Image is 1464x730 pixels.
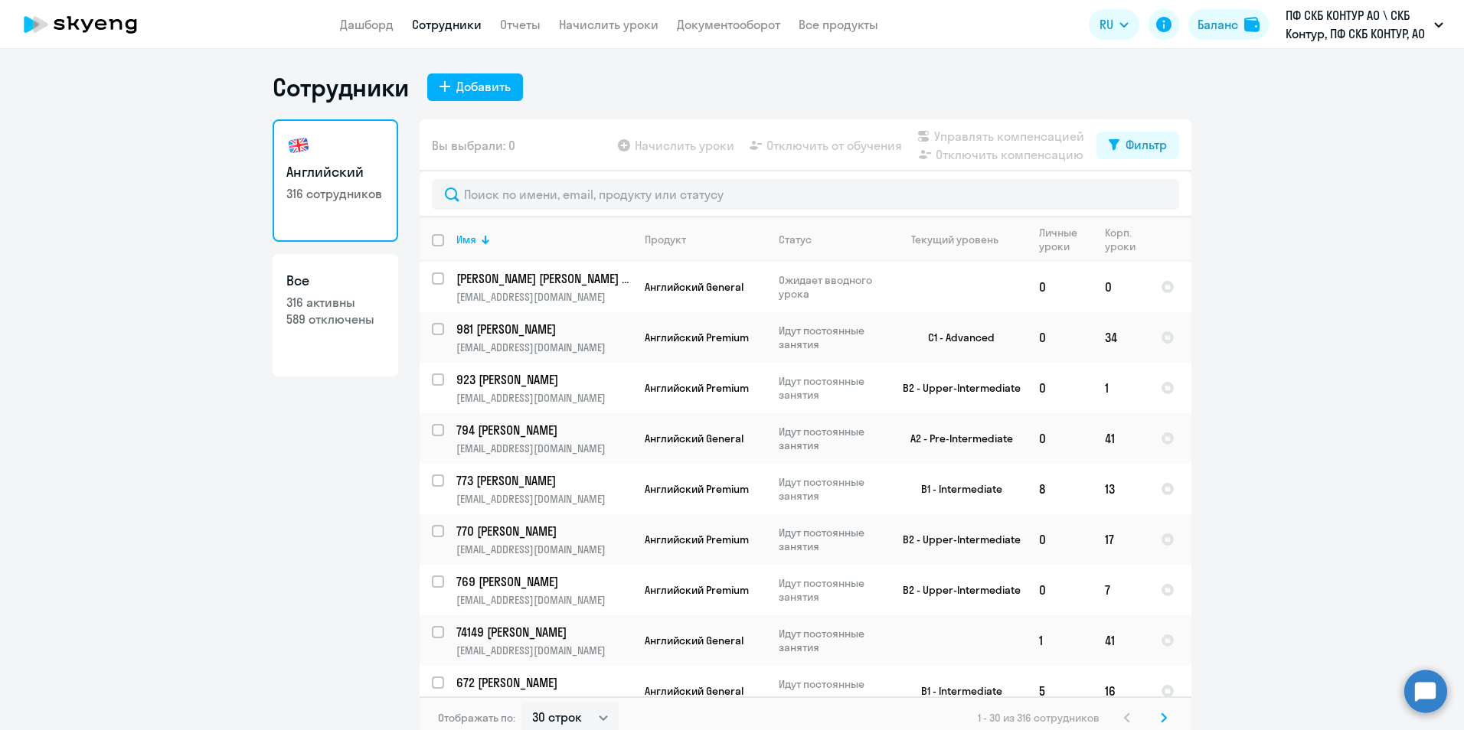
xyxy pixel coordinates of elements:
[456,492,632,506] p: [EMAIL_ADDRESS][DOMAIN_NAME]
[273,254,398,376] a: Все316 активны589 отключены
[779,526,884,553] p: Идут постоянные занятия
[456,472,629,489] p: 773 [PERSON_NAME]
[1027,363,1093,413] td: 0
[456,573,629,590] p: 769 [PERSON_NAME]
[1096,132,1179,159] button: Фильтр
[286,271,384,291] h3: Все
[884,413,1027,464] td: A2 - Pre-Intermediate
[1027,514,1093,565] td: 0
[1027,413,1093,464] td: 0
[456,391,632,405] p: [EMAIL_ADDRESS][DOMAIN_NAME]
[884,666,1027,716] td: B1 - Intermediate
[427,73,523,101] button: Добавить
[1286,6,1428,43] p: ПФ СКБ КОНТУР АО \ СКБ Контур, ПФ СКБ КОНТУР, АО
[456,523,629,539] p: 770 [PERSON_NAME]
[500,17,541,32] a: Отчеты
[645,684,743,698] span: Английский General
[456,270,629,287] p: [PERSON_NAME] [PERSON_NAME] Анатольевна
[779,233,884,246] div: Статус
[645,280,743,294] span: Английский General
[340,17,394,32] a: Дашборд
[779,324,884,351] p: Идут постоянные занятия
[1198,15,1238,34] div: Баланс
[1093,666,1149,716] td: 16
[1027,666,1093,716] td: 5
[273,72,409,103] h1: Сотрудники
[1126,135,1167,154] div: Фильтр
[456,371,632,388] a: 923 [PERSON_NAME]
[779,425,884,452] p: Идут постоянные занятия
[1105,226,1148,253] div: Корп. уроки
[1027,312,1093,363] td: 0
[1093,413,1149,464] td: 41
[456,624,632,640] a: 74149 [PERSON_NAME]
[456,442,632,455] p: [EMAIL_ADDRESS][DOMAIN_NAME]
[432,179,1179,210] input: Поиск по имени, email, продукту или статусу
[645,331,749,344] span: Английский Premium
[1027,262,1093,312] td: 0
[1093,262,1149,312] td: 0
[1100,15,1113,34] span: RU
[456,371,629,388] p: 923 [PERSON_NAME]
[1089,9,1139,40] button: RU
[1188,9,1269,40] button: Балансbalance
[456,422,632,438] a: 794 [PERSON_NAME]
[456,523,632,539] a: 770 [PERSON_NAME]
[286,133,311,158] img: english
[645,533,749,546] span: Английский Premium
[645,482,749,496] span: Английский Premium
[456,472,632,489] a: 773 [PERSON_NAME]
[645,634,743,647] span: Английский General
[911,233,998,246] div: Текущий уровень
[438,711,515,725] span: Отображать по:
[799,17,878,32] a: Все продукты
[645,233,766,246] div: Продукт
[1093,565,1149,615] td: 7
[645,233,686,246] div: Продукт
[1244,17,1260,32] img: balance
[456,593,632,607] p: [EMAIL_ADDRESS][DOMAIN_NAME]
[1039,226,1092,253] div: Личные уроки
[779,374,884,402] p: Идут постоянные занятия
[779,576,884,604] p: Идут постоянные занятия
[456,77,511,96] div: Добавить
[884,514,1027,565] td: B2 - Upper-Intermediate
[884,565,1027,615] td: B2 - Upper-Intermediate
[559,17,658,32] a: Начислить уроки
[645,432,743,445] span: Английский General
[1093,514,1149,565] td: 17
[456,341,632,354] p: [EMAIL_ADDRESS][DOMAIN_NAME]
[645,381,749,395] span: Английский Premium
[884,312,1027,363] td: C1 - Advanced
[456,321,632,337] a: 981 [PERSON_NAME]
[286,162,384,182] h3: Английский
[456,644,632,657] p: [EMAIL_ADDRESS][DOMAIN_NAME]
[1093,464,1149,514] td: 13
[456,290,632,304] p: [EMAIL_ADDRESS][DOMAIN_NAME]
[645,583,749,597] span: Английский Premium
[779,677,884,705] p: Идут постоянные занятия
[412,17,482,32] a: Сотрудники
[779,233,812,246] div: Статус
[286,185,384,202] p: 316 сотрудников
[897,233,1026,246] div: Текущий уровень
[779,475,884,503] p: Идут постоянные занятия
[456,422,629,438] p: 794 [PERSON_NAME]
[456,233,476,246] div: Имя
[1093,615,1149,666] td: 41
[456,321,629,337] p: 981 [PERSON_NAME]
[978,711,1100,725] span: 1 - 30 из 316 сотрудников
[1278,6,1451,43] button: ПФ СКБ КОНТУР АО \ СКБ Контур, ПФ СКБ КОНТУР, АО
[456,624,629,640] p: 74149 [PERSON_NAME]
[456,694,632,708] p: [EMAIL_ADDRESS][DOMAIN_NAME]
[779,273,884,301] p: Ожидает вводного урока
[1027,565,1093,615] td: 0
[1039,226,1078,253] div: Личные уроки
[456,674,629,691] p: 672 [PERSON_NAME]
[456,573,632,590] a: 769 [PERSON_NAME]
[884,464,1027,514] td: B1 - Intermediate
[779,627,884,654] p: Идут постоянные занятия
[1027,464,1093,514] td: 8
[1093,363,1149,413] td: 1
[432,136,515,155] span: Вы выбрали: 0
